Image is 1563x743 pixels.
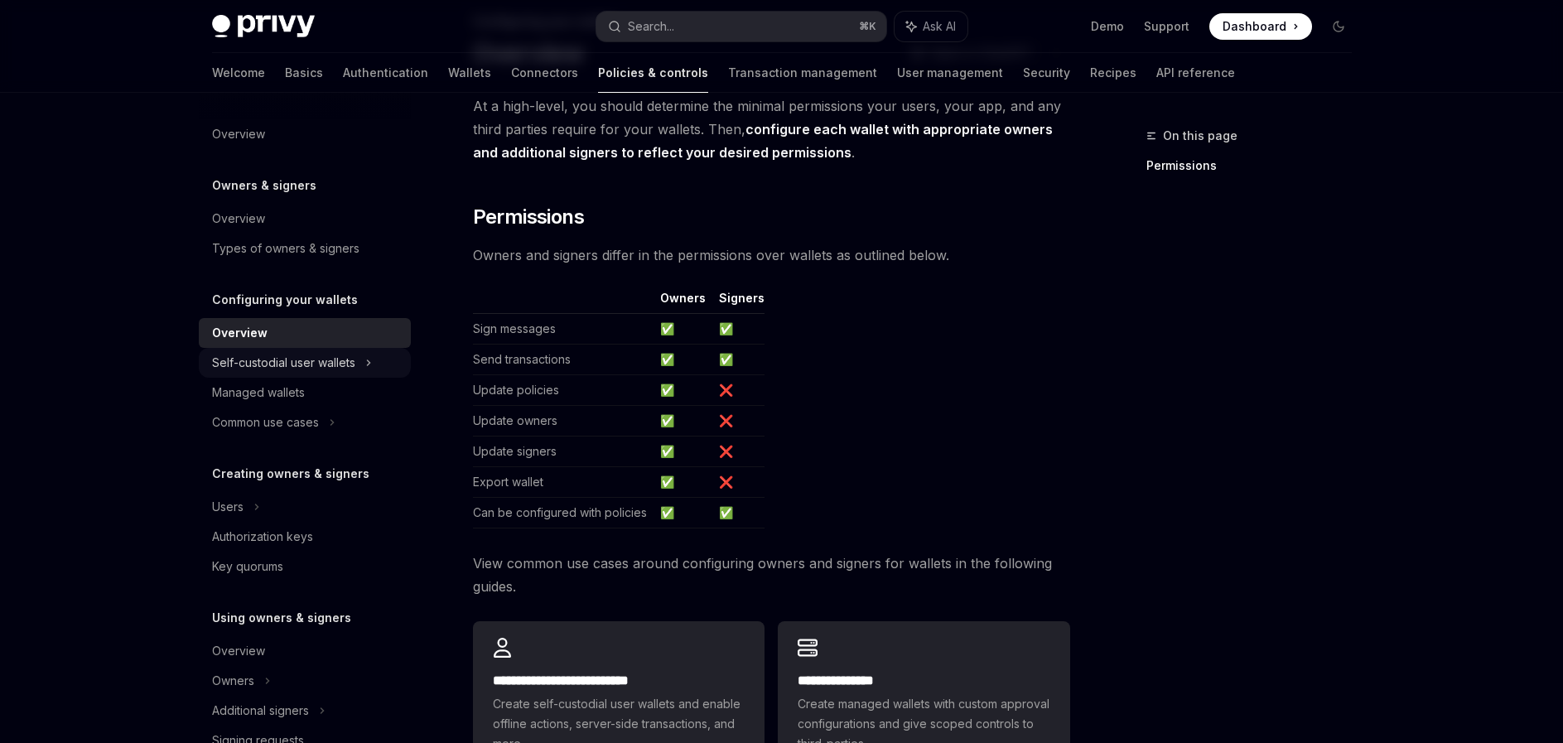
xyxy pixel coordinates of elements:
[473,314,654,345] td: Sign messages
[596,12,886,41] button: Search...⌘K
[212,701,309,721] div: Additional signers
[1144,18,1189,35] a: Support
[199,552,411,581] a: Key quorums
[654,345,712,375] td: ✅
[199,636,411,666] a: Overview
[343,53,428,93] a: Authentication
[212,176,316,195] h5: Owners & signers
[712,498,765,528] td: ✅
[511,53,578,93] a: Connectors
[212,497,244,517] div: Users
[212,239,359,258] div: Types of owners & signers
[212,209,265,229] div: Overview
[473,375,654,406] td: Update policies
[199,119,411,149] a: Overview
[712,314,765,345] td: ✅
[212,413,319,432] div: Common use cases
[859,20,876,33] span: ⌘ K
[712,290,765,314] th: Signers
[1146,152,1365,179] a: Permissions
[212,641,265,661] div: Overview
[654,375,712,406] td: ✅
[473,406,654,437] td: Update owners
[654,290,712,314] th: Owners
[473,121,1053,161] strong: configure each wallet with appropriate owners and additional signers to reflect your desired perm...
[212,608,351,628] h5: Using owners & signers
[712,345,765,375] td: ✅
[1163,126,1237,146] span: On this page
[448,53,491,93] a: Wallets
[212,323,268,343] div: Overview
[199,378,411,408] a: Managed wallets
[923,18,956,35] span: Ask AI
[895,12,967,41] button: Ask AI
[199,318,411,348] a: Overview
[212,124,265,144] div: Overview
[212,53,265,93] a: Welcome
[199,522,411,552] a: Authorization keys
[1325,13,1352,40] button: Toggle dark mode
[897,53,1003,93] a: User management
[712,467,765,498] td: ❌
[212,15,315,38] img: dark logo
[654,437,712,467] td: ✅
[473,467,654,498] td: Export wallet
[712,437,765,467] td: ❌
[1209,13,1312,40] a: Dashboard
[654,498,712,528] td: ✅
[1091,18,1124,35] a: Demo
[199,234,411,263] a: Types of owners & signers
[212,383,305,403] div: Managed wallets
[728,53,877,93] a: Transaction management
[473,552,1070,598] span: View common use cases around configuring owners and signers for wallets in the following guides.
[212,353,355,373] div: Self-custodial user wallets
[473,437,654,467] td: Update signers
[1156,53,1235,93] a: API reference
[1223,18,1286,35] span: Dashboard
[712,406,765,437] td: ❌
[212,557,283,577] div: Key quorums
[654,314,712,345] td: ✅
[473,94,1070,164] span: At a high-level, you should determine the minimal permissions your users, your app, and any third...
[473,498,654,528] td: Can be configured with policies
[212,527,313,547] div: Authorization keys
[654,406,712,437] td: ✅
[628,17,674,36] div: Search...
[473,204,584,230] span: Permissions
[212,464,369,484] h5: Creating owners & signers
[199,204,411,234] a: Overview
[473,244,1070,267] span: Owners and signers differ in the permissions over wallets as outlined below.
[1090,53,1136,93] a: Recipes
[212,290,358,310] h5: Configuring your wallets
[654,467,712,498] td: ✅
[473,345,654,375] td: Send transactions
[212,671,254,691] div: Owners
[712,375,765,406] td: ❌
[285,53,323,93] a: Basics
[598,53,708,93] a: Policies & controls
[1023,53,1070,93] a: Security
